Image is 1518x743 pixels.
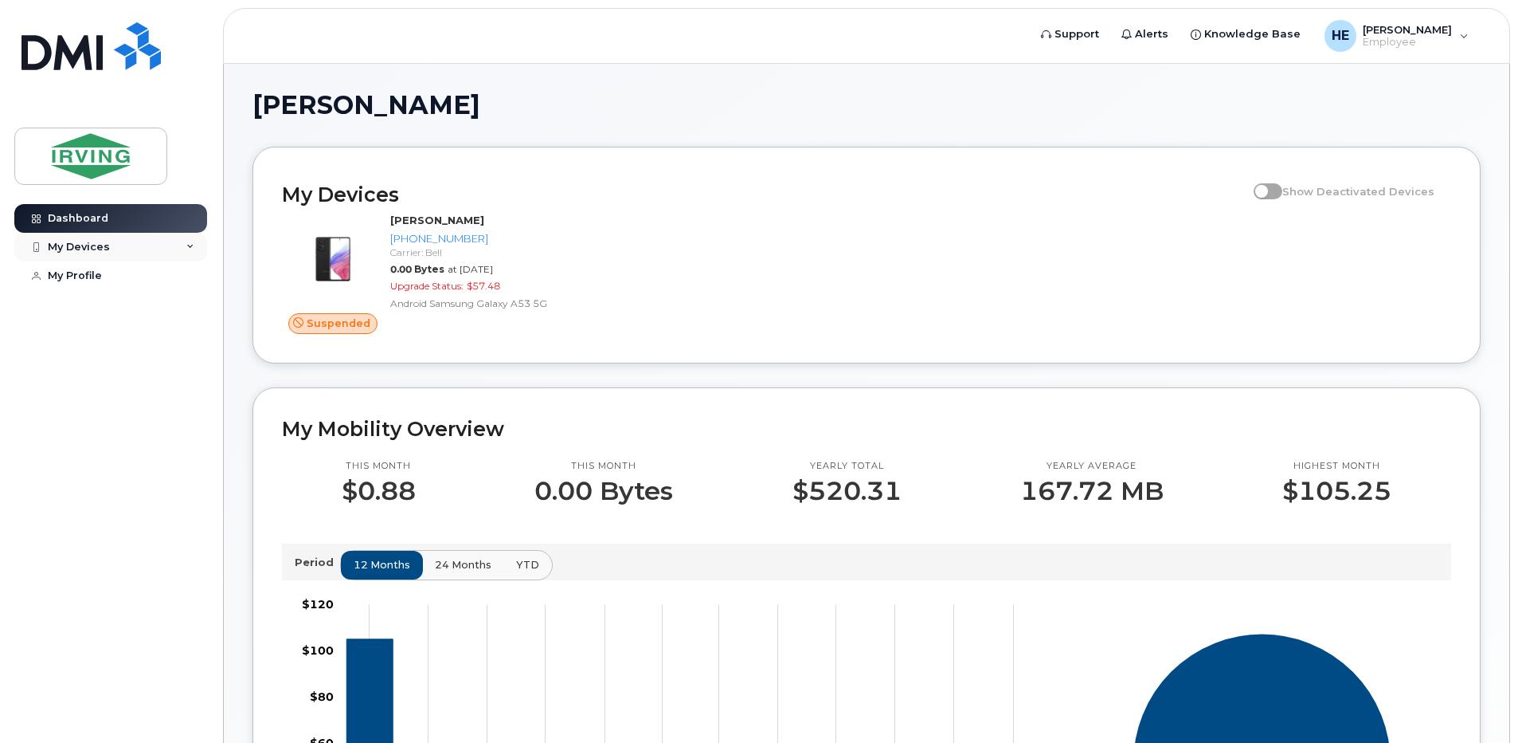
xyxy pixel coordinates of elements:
strong: [PERSON_NAME] [390,214,484,226]
span: Upgrade Status: [390,280,464,292]
p: This month [534,460,673,473]
p: 0.00 Bytes [534,477,673,505]
tspan: $120 [302,597,334,611]
span: at [DATE] [448,263,493,275]
p: $0.88 [342,477,416,505]
p: 167.72 MB [1020,477,1164,505]
span: 24 months [435,557,491,572]
input: Show Deactivated Devices [1254,176,1266,189]
p: This month [342,460,416,473]
h2: My Devices [282,183,1246,206]
div: [PHONE_NUMBER] [390,231,554,246]
div: Carrier: Bell [390,246,554,259]
p: $105.25 [1282,477,1391,505]
p: Yearly average [1020,460,1164,473]
h2: My Mobility Overview [282,417,1451,441]
div: Android Samsung Galaxy A53 5G [390,297,554,310]
img: image20231002-3703462-kjv75p.jpeg [295,221,371,297]
p: Highest month [1282,460,1391,473]
span: Suspended [307,316,370,331]
span: [PERSON_NAME] [252,93,480,117]
p: Yearly total [792,460,902,473]
span: $57.48 [467,280,500,292]
tspan: $80 [310,690,334,704]
tspan: $100 [302,643,334,658]
a: Suspended[PERSON_NAME][PHONE_NUMBER]Carrier: Bell0.00 Bytesat [DATE]Upgrade Status:$57.48Android ... [282,213,560,334]
span: 0.00 Bytes [390,263,444,275]
p: Period [295,555,340,570]
span: Show Deactivated Devices [1282,185,1434,198]
span: YTD [516,557,539,572]
p: $520.31 [792,477,902,505]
